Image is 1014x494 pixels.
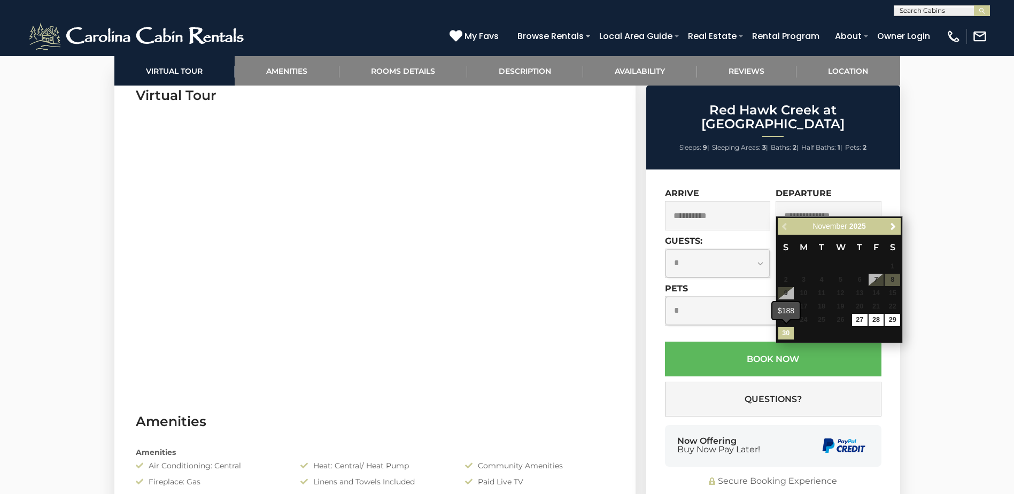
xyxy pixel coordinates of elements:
[830,27,867,45] a: About
[679,141,709,155] li: |
[795,287,813,299] span: 10
[814,314,830,326] span: 25
[795,300,813,313] span: 17
[838,143,840,151] strong: 1
[712,141,768,155] li: |
[890,242,895,252] span: Saturday
[830,274,850,286] span: 5
[778,327,794,339] a: 30
[972,29,987,44] img: mail-regular-white.png
[465,29,499,43] span: My Favs
[747,27,825,45] a: Rental Program
[795,314,813,326] span: 24
[869,300,884,313] span: 21
[467,56,583,86] a: Description
[885,260,900,273] span: 1
[583,56,697,86] a: Availability
[776,188,832,198] label: Departure
[697,56,796,86] a: Reviews
[869,287,884,299] span: 14
[852,300,868,313] span: 20
[946,29,961,44] img: phone-regular-white.png
[812,222,847,230] span: November
[703,143,707,151] strong: 9
[665,236,702,246] label: Guests:
[819,242,824,252] span: Tuesday
[665,188,699,198] label: Arrive
[852,314,868,326] a: 27
[800,242,808,252] span: Monday
[665,283,688,294] label: Pets
[683,27,742,45] a: Real Estate
[665,382,881,416] button: Questions?
[889,222,897,231] span: Next
[665,342,881,376] button: Book Now
[450,29,501,43] a: My Favs
[852,287,868,299] span: 13
[114,56,235,86] a: Virtual Tour
[457,460,622,471] div: Community Amenities
[801,143,836,151] span: Half Baths:
[128,460,292,471] div: Air Conditioning: Central
[845,143,861,151] span: Pets:
[27,20,249,52] img: White-1-2.png
[793,143,796,151] strong: 2
[136,86,614,105] h3: Virtual Tour
[801,141,842,155] li: |
[857,242,862,252] span: Thursday
[885,314,900,326] a: 29
[852,274,868,286] span: 6
[339,56,467,86] a: Rooms Details
[814,300,830,313] span: 18
[814,274,830,286] span: 4
[869,274,884,286] span: 7
[772,302,800,319] div: $188
[762,143,766,151] strong: 3
[783,242,788,252] span: Sunday
[885,287,900,299] span: 15
[830,300,850,313] span: 19
[677,445,760,454] span: Buy Now Pay Later!
[873,242,879,252] span: Friday
[128,476,292,487] div: Fireplace: Gas
[292,476,457,487] div: Linens and Towels Included
[796,56,900,86] a: Location
[869,314,884,326] a: 28
[863,143,866,151] strong: 2
[512,27,589,45] a: Browse Rentals
[836,242,846,252] span: Wednesday
[886,220,900,233] a: Next
[679,143,701,151] span: Sleeps:
[712,143,761,151] span: Sleeping Areas:
[778,274,794,286] span: 2
[771,143,791,151] span: Baths:
[665,475,881,488] div: Secure Booking Experience
[885,300,900,313] span: 22
[795,274,813,286] span: 3
[849,222,866,230] span: 2025
[594,27,678,45] a: Local Area Guide
[830,287,850,299] span: 12
[457,476,622,487] div: Paid Live TV
[136,412,614,431] h3: Amenities
[677,437,760,454] div: Now Offering
[235,56,339,86] a: Amenities
[814,287,830,299] span: 11
[649,103,897,132] h2: Red Hawk Creek at [GEOGRAPHIC_DATA]
[128,447,622,458] div: Amenities
[292,460,457,471] div: Heat: Central/ Heat Pump
[872,27,935,45] a: Owner Login
[771,141,799,155] li: |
